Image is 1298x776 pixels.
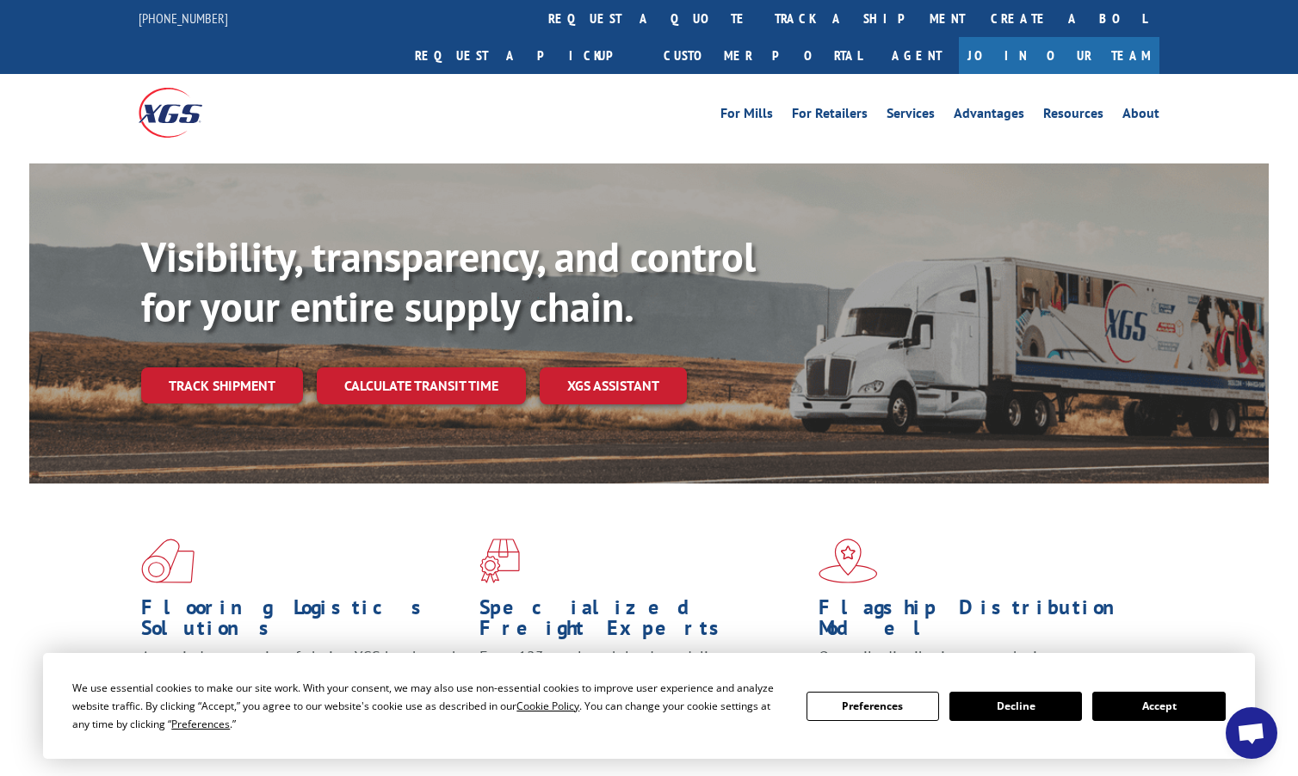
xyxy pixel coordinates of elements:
h1: Specialized Freight Experts [479,597,805,647]
a: Track shipment [141,367,303,403]
a: [PHONE_NUMBER] [139,9,228,27]
a: Calculate transit time [317,367,526,404]
a: About [1122,107,1159,126]
div: We use essential cookies to make our site work. With your consent, we may also use non-essential ... [72,679,785,733]
a: Agent [875,37,959,74]
a: Customer Portal [651,37,875,74]
button: Preferences [807,692,939,721]
a: Services [887,107,935,126]
img: xgs-icon-total-supply-chain-intelligence-red [141,539,195,583]
p: From 123 overlength loads to delicate cargo, our experienced staff knows the best way to move you... [479,647,805,724]
span: As an industry carrier of choice, XGS has brought innovation and dedication to flooring logistics... [141,647,466,708]
h1: Flagship Distribution Model [819,597,1144,647]
a: Join Our Team [959,37,1159,74]
a: XGS ASSISTANT [540,367,687,404]
a: For Retailers [792,107,868,126]
img: xgs-icon-focused-on-flooring-red [479,539,520,583]
h1: Flooring Logistics Solutions [141,597,467,647]
button: Decline [949,692,1082,721]
img: xgs-icon-flagship-distribution-model-red [819,539,878,583]
b: Visibility, transparency, and control for your entire supply chain. [141,230,756,333]
a: For Mills [720,107,773,126]
span: Our agile distribution network gives you nationwide inventory management on demand. [819,647,1135,687]
a: Resources [1043,107,1103,126]
span: Preferences [171,717,230,731]
button: Accept [1092,692,1225,721]
span: Cookie Policy [516,699,579,713]
a: Open chat [1226,707,1277,759]
div: Cookie Consent Prompt [43,653,1255,759]
a: Request a pickup [402,37,651,74]
a: Advantages [954,107,1024,126]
